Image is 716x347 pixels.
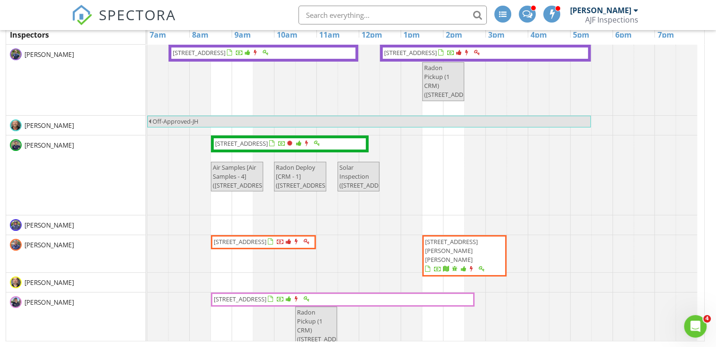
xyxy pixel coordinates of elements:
[213,163,269,189] span: Air Samples [Air Samples - 4] ([STREET_ADDRESS])
[655,27,676,42] a: 7pm
[190,27,211,42] a: 8am
[570,6,631,15] div: [PERSON_NAME]
[23,278,76,287] span: [PERSON_NAME]
[215,139,268,148] span: [STREET_ADDRESS]
[571,27,592,42] a: 5pm
[23,298,76,307] span: [PERSON_NAME]
[10,276,22,288] img: levi_k.jpg
[401,27,422,42] a: 1pm
[72,5,92,25] img: The Best Home Inspection Software - Spectora
[10,219,22,231] img: tyler.jpg
[613,27,634,42] a: 6pm
[297,308,354,344] span: Radon Pickup (1 CRM) ([STREET_ADDRESS])
[23,240,76,250] span: [PERSON_NAME]
[10,30,49,40] span: Inspectors
[23,221,76,230] span: [PERSON_NAME]
[443,27,465,42] a: 2pm
[214,237,266,246] span: [STREET_ADDRESS]
[10,48,22,60] img: d68edfb263f546258320798d8f4d03b5_l0_0011_13_2023__3_32_02_pm.jpg
[10,119,22,131] img: kurtis_n.jpg
[528,27,549,42] a: 4pm
[99,5,176,24] span: SPECTORA
[684,315,707,338] iframe: Intercom live chat
[359,27,385,42] a: 12pm
[424,63,481,99] span: Radon Pickup (1 CRM) ([STREET_ADDRESS])
[72,13,176,32] a: SPECTORA
[214,295,266,303] span: [STREET_ADDRESS]
[274,27,300,42] a: 10am
[298,6,487,24] input: Search everything...
[23,141,76,150] span: [PERSON_NAME]
[276,163,332,189] span: Radon Deploy [CRM - 1] ([STREET_ADDRESS])
[10,239,22,251] img: image202303202148199b2a6088.jpeg
[317,27,342,42] a: 11am
[585,15,638,24] div: AJF Inspections
[339,163,396,189] span: Solar Inspection ([STREET_ADDRESS])
[10,139,22,151] img: image20230130174929b77b8c09.jpeg
[232,27,253,42] a: 9am
[425,237,478,264] span: [STREET_ADDRESS][PERSON_NAME][PERSON_NAME]
[153,117,198,126] span: Off-Approved-JH
[173,48,225,57] span: [STREET_ADDRESS]
[10,296,22,308] img: image2023012716411369d34081.jpeg
[486,27,507,42] a: 3pm
[703,315,711,323] span: 4
[23,121,76,130] span: [PERSON_NAME]
[384,48,437,57] span: [STREET_ADDRESS]
[23,50,76,59] span: [PERSON_NAME]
